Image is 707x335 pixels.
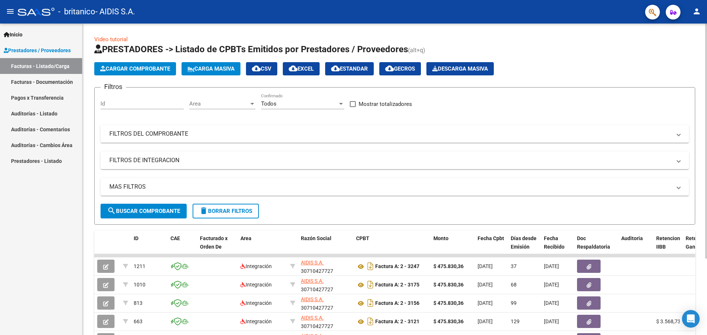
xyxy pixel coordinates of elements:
[301,315,324,321] span: AIDIS S.A.
[301,277,350,292] div: 30710427727
[193,204,259,218] button: Borrar Filtros
[283,62,320,75] button: EXCEL
[100,65,170,72] span: Cargar Comprobante
[240,318,272,324] span: Integración
[240,300,272,306] span: Integración
[101,82,126,92] h3: Filtros
[301,235,331,241] span: Razón Social
[301,260,324,265] span: AIDIS S.A.
[109,130,671,138] mat-panel-title: FILTROS DEL COMPROBANTE
[325,62,374,75] button: Estandar
[544,235,564,250] span: Fecha Recibido
[478,235,504,241] span: Fecha Cpbt
[511,282,517,288] span: 68
[134,300,143,306] span: 813
[577,235,610,250] span: Doc Respaldatoria
[408,47,425,54] span: (alt+q)
[301,295,350,311] div: 30710427727
[356,235,369,241] span: CPBT
[385,64,394,73] mat-icon: cloud_download
[379,62,421,75] button: Gecros
[94,44,408,54] span: PRESTADORES -> Listado de CPBTs Emitidos por Prestadores / Proveedores
[6,7,15,16] mat-icon: menu
[95,4,135,20] span: - AIDIS S.A.
[682,310,700,328] div: Open Intercom Messenger
[168,231,197,263] datatable-header-cell: CAE
[359,100,412,108] span: Mostrar totalizadores
[511,300,517,306] span: 99
[375,264,419,270] strong: Factura A: 2 - 3247
[366,279,375,291] i: Descargar documento
[240,235,252,241] span: Area
[101,125,689,143] mat-expansion-panel-header: FILTROS DEL COMPROBANTE
[574,231,618,263] datatable-header-cell: Doc Respaldatoria
[187,65,235,72] span: Carga Masiva
[433,300,464,306] strong: $ 475.830,36
[301,314,350,329] div: 30710427727
[478,282,493,288] span: [DATE]
[134,263,145,269] span: 1211
[432,65,488,72] span: Descarga Masiva
[544,300,559,306] span: [DATE]
[331,65,368,72] span: Estandar
[109,183,671,191] mat-panel-title: MAS FILTROS
[4,31,22,39] span: Inicio
[478,300,493,306] span: [DATE]
[544,318,559,324] span: [DATE]
[101,152,689,169] mat-expansion-panel-header: FILTROS DE INTEGRACION
[478,263,493,269] span: [DATE]
[189,100,249,107] span: Area
[544,263,559,269] span: [DATE]
[331,64,340,73] mat-icon: cloud_download
[107,206,116,215] mat-icon: search
[618,231,653,263] datatable-header-cell: Auditoria
[430,231,475,263] datatable-header-cell: Monto
[298,231,353,263] datatable-header-cell: Razón Social
[301,278,324,284] span: AIDIS S.A.
[289,64,298,73] mat-icon: cloud_download
[182,62,240,75] button: Carga Masiva
[134,282,145,288] span: 1010
[200,235,228,250] span: Facturado x Orden De
[353,231,430,263] datatable-header-cell: CPBT
[433,235,449,241] span: Monto
[240,282,272,288] span: Integración
[134,318,143,324] span: 663
[252,65,271,72] span: CSV
[246,62,277,75] button: CSV
[426,62,494,75] button: Descarga Masiva
[511,235,537,250] span: Días desde Emisión
[433,263,464,269] strong: $ 475.830,36
[301,259,350,274] div: 30710427727
[426,62,494,75] app-download-masive: Descarga masiva de comprobantes (adjuntos)
[656,318,680,324] span: $ 3.568,73
[261,100,277,107] span: Todos
[94,62,176,75] button: Cargar Comprobante
[131,231,168,263] datatable-header-cell: ID
[511,263,517,269] span: 37
[385,65,415,72] span: Gecros
[107,208,180,214] span: Buscar Comprobante
[475,231,508,263] datatable-header-cell: Fecha Cpbt
[366,316,375,327] i: Descargar documento
[101,178,689,196] mat-expansion-panel-header: MAS FILTROS
[478,318,493,324] span: [DATE]
[199,208,252,214] span: Borrar Filtros
[653,231,683,263] datatable-header-cell: Retencion IIBB
[238,231,287,263] datatable-header-cell: Area
[170,235,180,241] span: CAE
[511,318,520,324] span: 129
[4,46,71,54] span: Prestadores / Proveedores
[134,235,138,241] span: ID
[58,4,95,20] span: - britanico
[541,231,574,263] datatable-header-cell: Fecha Recibido
[109,156,671,164] mat-panel-title: FILTROS DE INTEGRACION
[375,300,419,306] strong: Factura A: 2 - 3156
[252,64,261,73] mat-icon: cloud_download
[692,7,701,16] mat-icon: person
[301,296,324,302] span: AIDIS S.A.
[197,231,238,263] datatable-header-cell: Facturado x Orden De
[199,206,208,215] mat-icon: delete
[240,263,272,269] span: Integración
[508,231,541,263] datatable-header-cell: Días desde Emisión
